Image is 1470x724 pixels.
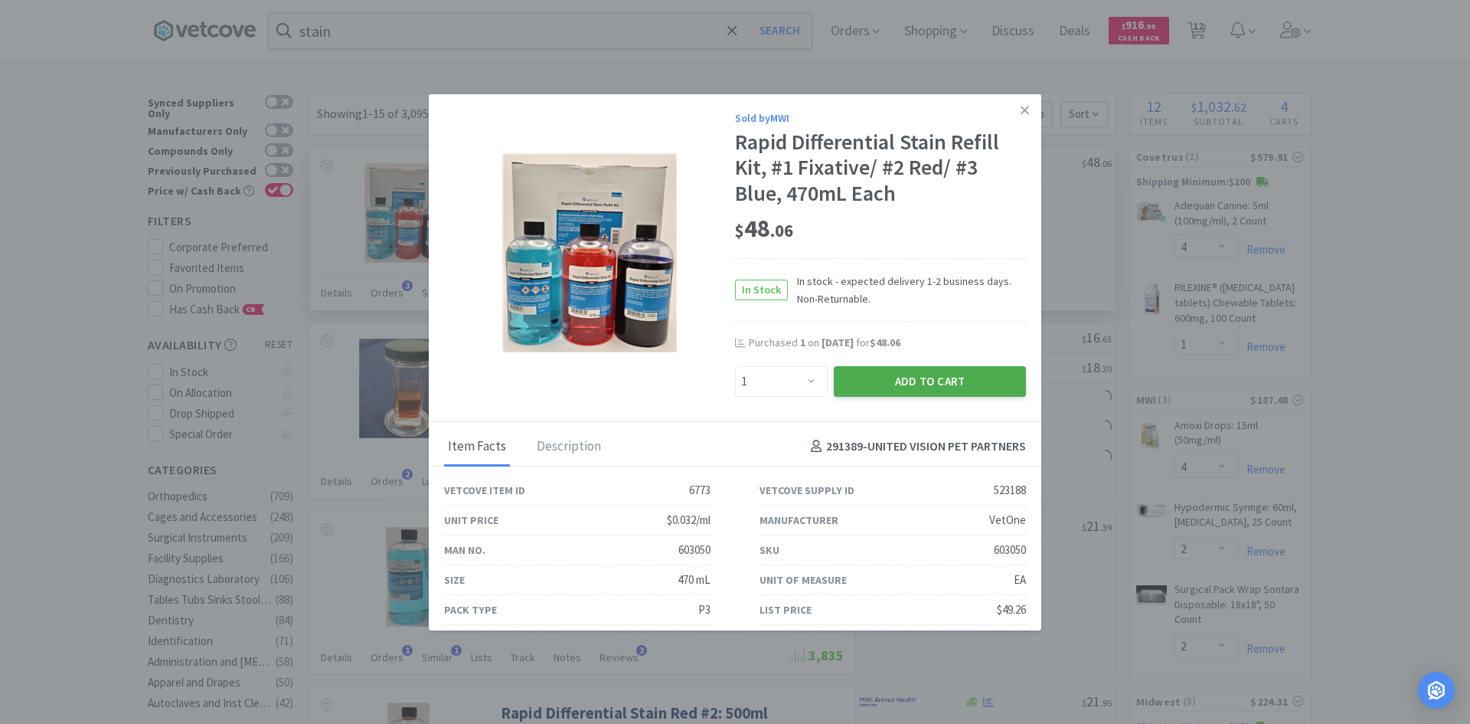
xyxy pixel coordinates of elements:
span: $ [735,220,744,241]
span: . 06 [770,220,793,241]
div: Manufacturer [759,512,838,529]
div: 6773 [689,481,710,500]
div: Vetcove Supply ID [759,482,854,499]
div: 603050 [678,541,710,559]
div: $49.26 [997,601,1026,619]
img: e8a0f815b7b04008b10c01e58e7df603_523188.png [502,153,678,352]
div: Pack Type [444,601,497,618]
span: 48 [735,213,793,244]
div: EA [1014,571,1026,589]
div: Man No. [444,542,485,559]
div: 470 mL [678,571,710,589]
div: SKU [759,542,779,559]
div: List Price [759,601,812,618]
h4: 291389 - UNITED VISION PET PARTNERS [805,437,1026,457]
div: Open Intercom Messenger [1418,672,1455,709]
div: 603050 [994,541,1026,559]
div: Unit of Measure [759,572,847,588]
div: VetOne [989,511,1026,529]
div: 523188 [994,481,1026,500]
span: In stock - expected delivery 1-2 business days. Non-Returnable. [788,273,1026,307]
div: Size [444,572,465,588]
div: Unit Price [444,512,498,529]
div: Rapid Differential Stain Refill Kit, #1 Fixative/ #2 Red/ #3 Blue, 470mL Each [735,129,1026,207]
div: Item Facts [444,428,510,467]
span: In Stock [736,280,787,300]
div: $0.032/ml [667,511,710,529]
div: Description [533,428,605,467]
div: Sold by MWI [735,110,1026,126]
button: Add to Cart [834,366,1026,397]
div: P3 [698,601,710,619]
span: 1 [800,336,805,349]
div: Vetcove Item ID [444,482,525,499]
div: Purchased on for [749,336,1026,351]
span: [DATE] [822,336,854,349]
span: $48.06 [870,336,900,349]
